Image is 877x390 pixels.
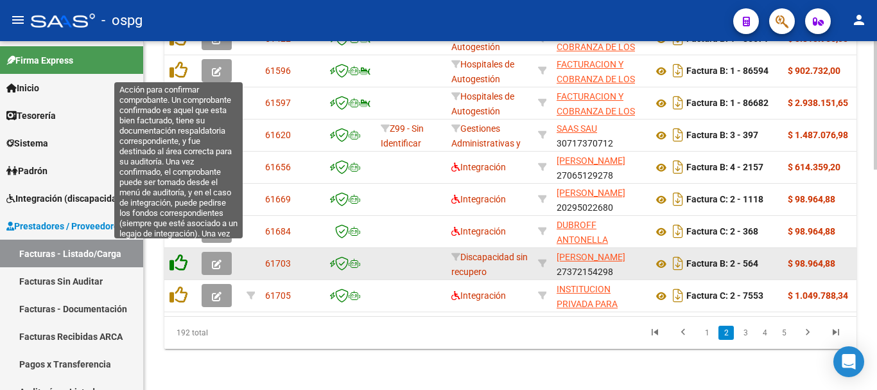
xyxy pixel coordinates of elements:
span: Sistema [6,136,48,150]
a: 3 [738,326,753,340]
a: 5 [776,326,792,340]
strong: $ 1.049.788,34 [788,290,848,301]
span: FACTURACION Y COBRANZA DE LOS EFECTORES PUBLICOS S.E. [557,91,635,145]
div: 30633128053 [557,282,643,309]
span: DUBROFF ANTONELLA [557,220,608,245]
div: 30717370712 [557,121,643,148]
i: Descargar documento [670,285,686,306]
span: [PERSON_NAME] [557,155,625,166]
span: Integración [451,226,506,236]
span: Discapacidad sin recupero [451,252,528,277]
i: Descargar documento [670,60,686,81]
span: Tesorería [6,109,56,123]
strong: Factura B: 3 - 397 [686,130,758,141]
i: Descargar documento [670,253,686,274]
span: 61705 [265,290,291,301]
div: 30715497456 [557,57,643,84]
li: page 1 [697,322,716,344]
a: 4 [757,326,772,340]
div: 192 total [164,317,300,349]
li: page 4 [755,322,774,344]
strong: $ 98.964,88 [788,194,835,204]
strong: Factura B: 1 - 86594 [686,66,768,76]
li: page 5 [774,322,794,344]
span: Inicio [6,81,39,95]
span: Prestadores / Proveedores [6,219,123,233]
mat-icon: menu [10,12,26,28]
strong: $ 902.732,00 [788,66,840,76]
strong: $ 1.487.076,98 [788,130,848,140]
strong: $ 98.964,88 [788,226,835,236]
i: Descargar documento [670,221,686,242]
span: SAAS SAU [557,123,597,134]
span: Integración [451,162,506,172]
strong: Factura B: 4 - 2157 [686,163,763,173]
strong: Factura B: 1 - 86682 [686,98,768,109]
span: Gestiones Administrativas y Otros [451,123,521,163]
strong: Factura B: 1 - 86571 [686,34,768,44]
strong: $ 98.964,88 [788,258,835,269]
strong: Factura C: 2 - 368 [686,227,758,237]
i: Descargar documento [670,157,686,177]
span: [PERSON_NAME] [557,252,625,262]
i: Descargar documento [670,189,686,209]
strong: Factura B: 2 - 564 [686,259,758,269]
strong: Factura C: 2 - 7553 [686,291,763,301]
i: Descargar documento [670,93,686,113]
li: page 3 [736,322,755,344]
div: 30715497456 [557,89,643,116]
span: 61684 [265,226,291,236]
span: Z99 - Sin Identificar [381,123,424,148]
span: Integración [451,194,506,204]
div: 27331933754 [557,218,643,245]
span: [PERSON_NAME] [557,188,625,198]
span: Hospitales de Autogestión [451,59,514,84]
span: Integración [451,290,506,301]
a: go to next page [795,326,820,340]
a: go to first page [643,326,667,340]
span: Padrón [6,164,48,178]
strong: $ 2.938.151,65 [788,98,848,108]
a: go to last page [824,326,848,340]
a: 2 [718,326,734,340]
div: Open Intercom Messenger [833,346,864,377]
div: 20295022680 [557,186,643,213]
div: 27372154298 [557,250,643,277]
a: go to previous page [671,326,695,340]
span: Integración (discapacidad) [6,191,125,206]
span: Firma Express [6,53,73,67]
a: 1 [699,326,715,340]
span: 61596 [265,66,291,76]
strong: $ 614.359,20 [788,162,840,172]
span: 61703 [265,258,291,269]
span: Hospitales de Autogestión [451,91,514,116]
span: FACTURACION Y COBRANZA DE LOS EFECTORES PUBLICOS S.E. [557,59,635,113]
div: 27065129278 [557,154,643,181]
span: INSTITUCION PRIVADA PARA MULTI IMPEDIDOS SENSORIALES [PERSON_NAME] [557,284,630,353]
span: 61656 [265,162,291,172]
span: 61620 [265,130,291,140]
i: Descargar documento [670,125,686,145]
mat-icon: person [851,12,867,28]
span: 61597 [265,98,291,108]
strong: Factura C: 2 - 1118 [686,195,763,205]
li: page 2 [716,322,736,344]
span: 61669 [265,194,291,204]
span: - ospg [101,6,143,35]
